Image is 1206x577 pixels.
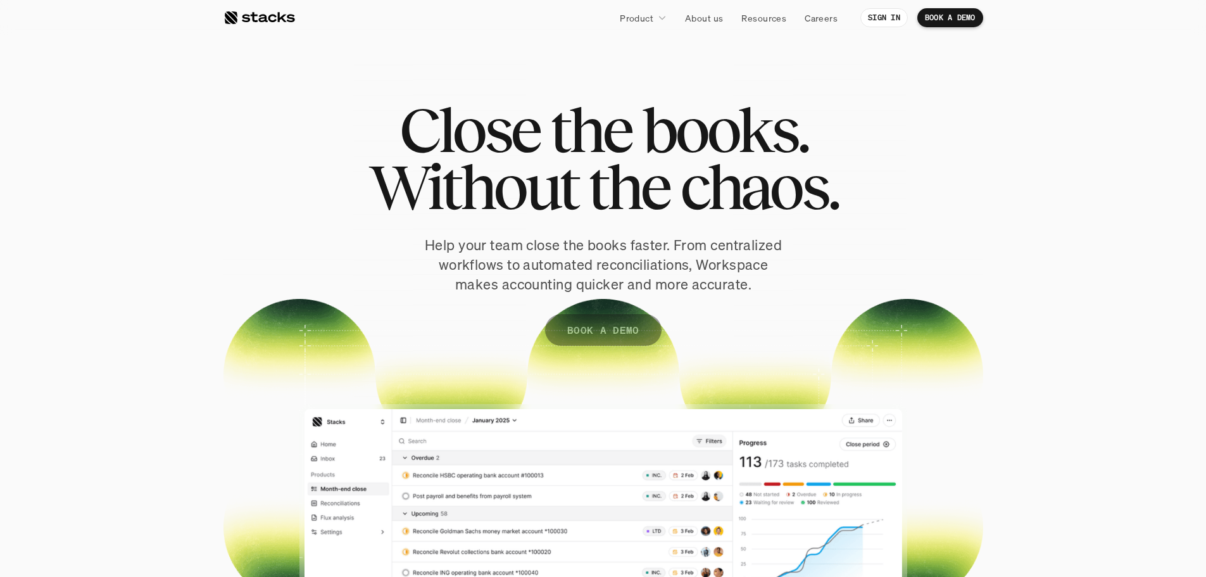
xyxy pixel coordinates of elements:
[868,13,900,22] p: SIGN IN
[805,11,838,25] p: Careers
[734,6,794,29] a: Resources
[567,321,639,339] p: BOOK A DEMO
[797,6,845,29] a: Careers
[677,6,731,29] a: About us
[545,314,662,346] a: BOOK A DEMO
[550,101,631,158] span: the
[588,158,669,215] span: the
[420,236,787,294] p: Help your team close the books faster. From centralized workflows to automated reconciliations, W...
[620,11,653,25] p: Product
[917,8,983,27] a: BOOK A DEMO
[925,13,976,22] p: BOOK A DEMO
[641,101,807,158] span: books.
[685,11,723,25] p: About us
[860,8,908,27] a: SIGN IN
[741,11,786,25] p: Resources
[399,101,539,158] span: Close
[149,241,205,250] a: Privacy Policy
[368,158,577,215] span: Without
[680,158,838,215] span: chaos.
